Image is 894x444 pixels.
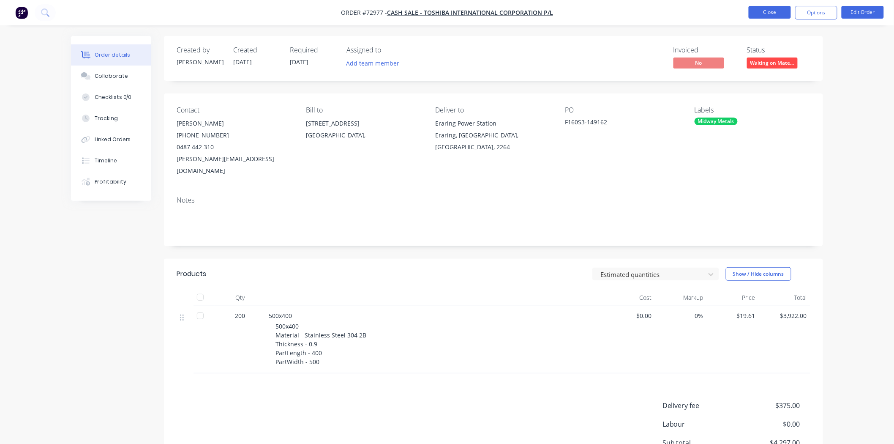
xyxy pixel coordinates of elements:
div: Created [233,46,280,54]
div: Eraring, [GEOGRAPHIC_DATA], [GEOGRAPHIC_DATA], 2264 [436,129,551,153]
div: [PERSON_NAME][EMAIL_ADDRESS][DOMAIN_NAME] [177,153,292,177]
div: Bill to [306,106,422,114]
span: No [673,58,724,68]
div: Status [747,46,810,54]
div: Labels [695,106,810,114]
div: Assigned to [346,46,431,54]
div: [STREET_ADDRESS][GEOGRAPHIC_DATA], [306,118,422,145]
button: Tracking [71,108,151,129]
div: Qty [215,289,265,306]
button: Show / Hide columns [726,267,791,281]
span: 500x400 [269,312,292,320]
div: Midway Metals [695,118,738,125]
img: Factory [15,6,28,19]
button: Checklists 0/0 [71,87,151,108]
div: Checklists 0/0 [95,93,132,101]
div: Linked Orders [95,136,131,143]
span: [DATE] [290,58,308,66]
div: [PERSON_NAME] [177,58,223,66]
div: Products [177,269,206,279]
div: Total [759,289,811,306]
span: $3,922.00 [762,311,807,320]
div: Profitability [95,178,126,186]
div: Timeline [95,157,117,164]
div: [PERSON_NAME][PHONE_NUMBER]0487 442 310[PERSON_NAME][EMAIL_ADDRESS][DOMAIN_NAME] [177,118,292,177]
span: Waiting on Mate... [747,58,798,68]
div: Eraring Power Station [436,118,551,129]
div: Markup [655,289,707,306]
div: Deliver to [436,106,551,114]
div: F160S3-149162 [565,118,670,129]
div: Required [290,46,336,54]
div: Collaborate [95,72,128,80]
button: Add team member [346,58,404,69]
span: $0.00 [607,311,652,320]
div: Cost [603,289,655,306]
button: Linked Orders [71,129,151,150]
div: Invoiced [673,46,737,54]
button: Timeline [71,150,151,171]
span: 200 [235,311,245,320]
div: Notes [177,196,810,204]
button: Collaborate [71,66,151,87]
div: Tracking [95,115,118,122]
button: Options [795,6,837,19]
div: [PHONE_NUMBER] [177,129,292,141]
div: 0487 442 310 [177,141,292,153]
div: Created by [177,46,223,54]
div: Eraring Power StationEraring, [GEOGRAPHIC_DATA], [GEOGRAPHIC_DATA], 2264 [436,118,551,153]
span: Delivery fee [662,400,738,411]
div: Price [707,289,759,306]
span: $375.00 [738,400,800,411]
span: 500x400 Material - Stainless Steel 304 2B Thickness - 0.9 PartLength - 400 PartWidth - 500 [275,322,366,366]
span: [DATE] [233,58,252,66]
span: $0.00 [738,419,800,429]
button: Order details [71,44,151,66]
div: Contact [177,106,292,114]
span: $19.61 [710,311,755,320]
div: Order details [95,51,131,59]
a: Cash Sale - Toshiba International Corporation P/L [387,9,553,17]
button: Edit Order [842,6,884,19]
button: Close [749,6,791,19]
div: PO [565,106,681,114]
span: Order #72977 - [341,9,387,17]
div: [PERSON_NAME] [177,118,292,129]
div: [STREET_ADDRESS] [306,118,422,129]
div: [GEOGRAPHIC_DATA], [306,129,422,141]
button: Profitability [71,171,151,192]
button: Waiting on Mate... [747,58,798,70]
span: Labour [662,419,738,429]
button: Add team member [342,58,404,69]
span: 0% [659,311,704,320]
